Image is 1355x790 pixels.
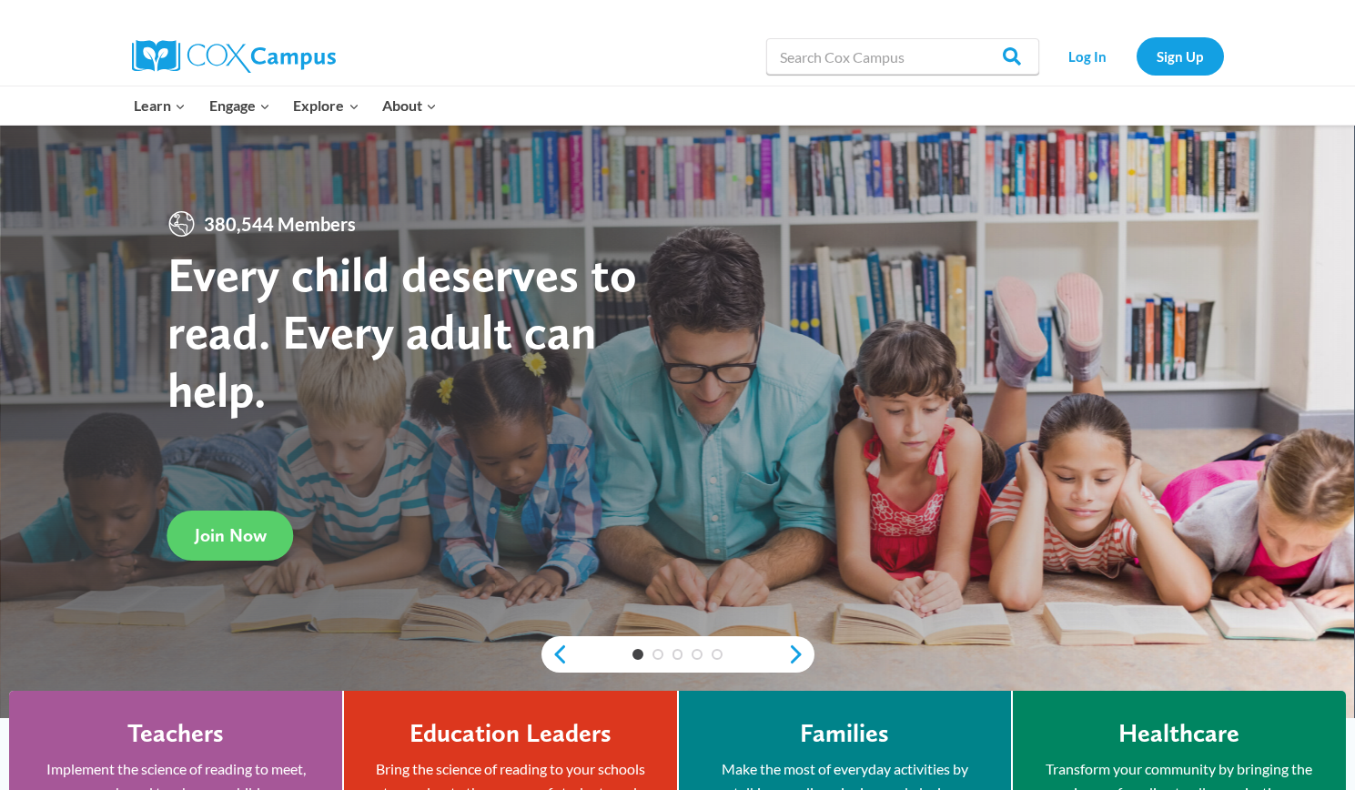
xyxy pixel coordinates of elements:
span: Engage [209,94,270,117]
span: About [382,94,437,117]
img: Cox Campus [132,40,336,73]
div: content slider buttons [541,636,814,673]
h4: Education Leaders [410,718,612,749]
a: Join Now [167,511,294,561]
span: Join Now [195,524,267,546]
nav: Secondary Navigation [1048,37,1224,75]
h4: Teachers [127,718,224,749]
a: next [787,643,814,665]
a: 4 [692,649,703,660]
span: Explore [293,94,359,117]
h4: Healthcare [1118,718,1239,749]
a: 1 [632,649,643,660]
a: previous [541,643,569,665]
nav: Primary Navigation [123,86,449,125]
a: 5 [712,649,723,660]
a: Sign Up [1137,37,1224,75]
a: 2 [652,649,663,660]
strong: Every child deserves to read. Every adult can help. [167,245,637,419]
a: Log In [1048,37,1127,75]
h4: Families [800,718,889,749]
input: Search Cox Campus [766,38,1039,75]
span: Learn [134,94,186,117]
a: 3 [672,649,683,660]
span: 380,544 Members [197,209,363,238]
